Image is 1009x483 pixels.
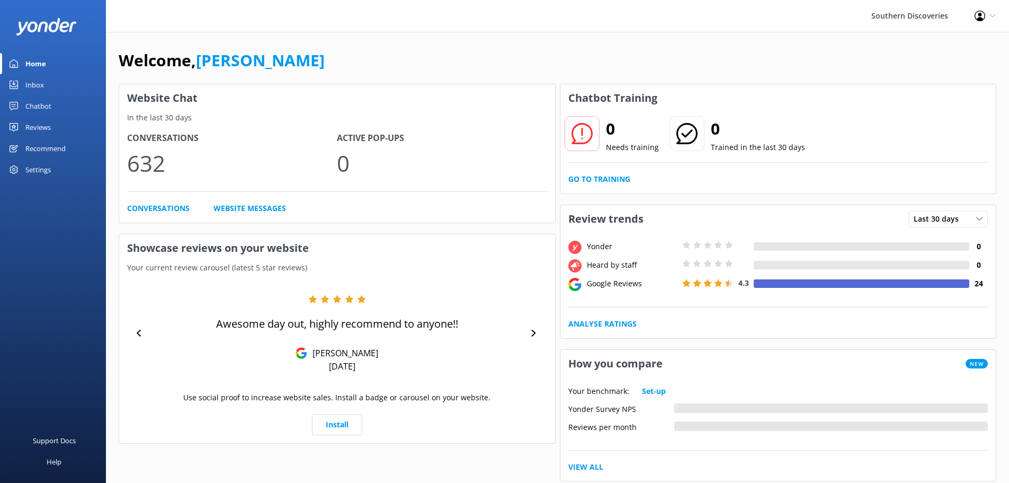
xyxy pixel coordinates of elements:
p: Use social proof to increase website sales. Install a badge or carousel on your website. [183,392,490,403]
div: Yonder Survey NPS [568,403,674,413]
h2: 0 [711,116,805,142]
h3: Showcase reviews on your website [119,234,555,262]
h3: Chatbot Training [560,84,665,112]
a: Analyse Ratings [568,318,637,330]
img: yonder-white-logo.png [16,18,77,36]
a: Go to Training [568,173,630,185]
p: [PERSON_NAME] [307,347,378,359]
p: Your benchmark: [568,385,629,397]
div: Chatbot [25,95,51,117]
p: [DATE] [329,361,355,372]
p: Trained in the last 30 days [711,142,805,153]
div: Home [25,53,46,74]
div: Yonder [584,241,680,252]
span: New [966,359,988,368]
div: Reviews [25,117,51,138]
img: Google Reviews [296,347,307,359]
h3: Website Chat [119,84,555,112]
h4: 24 [969,278,988,289]
h3: Review trends [560,205,651,233]
h4: 0 [969,241,988,252]
h2: 0 [606,116,659,142]
div: Support Docs [33,430,76,451]
a: View All [568,461,603,473]
h4: Active Pop-ups [337,131,547,145]
h1: Welcome, [119,48,325,73]
p: In the last 30 days [119,112,555,124]
span: Last 30 days [914,213,965,225]
a: Conversations [127,203,190,214]
div: Heard by staff [584,259,680,271]
div: Google Reviews [584,278,680,289]
p: Needs training [606,142,659,153]
span: 4.3 [738,278,749,288]
a: [PERSON_NAME] [196,49,325,71]
h4: 0 [969,259,988,271]
a: Website Messages [213,203,286,214]
p: 0 [337,145,547,181]
div: Settings [25,159,51,180]
div: Recommend [25,138,66,159]
div: Reviews per month [568,421,674,431]
div: Help [47,451,61,472]
p: 632 [127,145,337,181]
h4: Conversations [127,131,337,145]
div: Inbox [25,74,44,95]
p: Awesome day out, highly recommend to anyone!! [216,317,458,331]
a: Set-up [642,385,666,397]
h3: How you compare [560,350,671,377]
a: Install [312,414,362,435]
p: Your current review carousel (latest 5 star reviews) [119,262,555,274]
